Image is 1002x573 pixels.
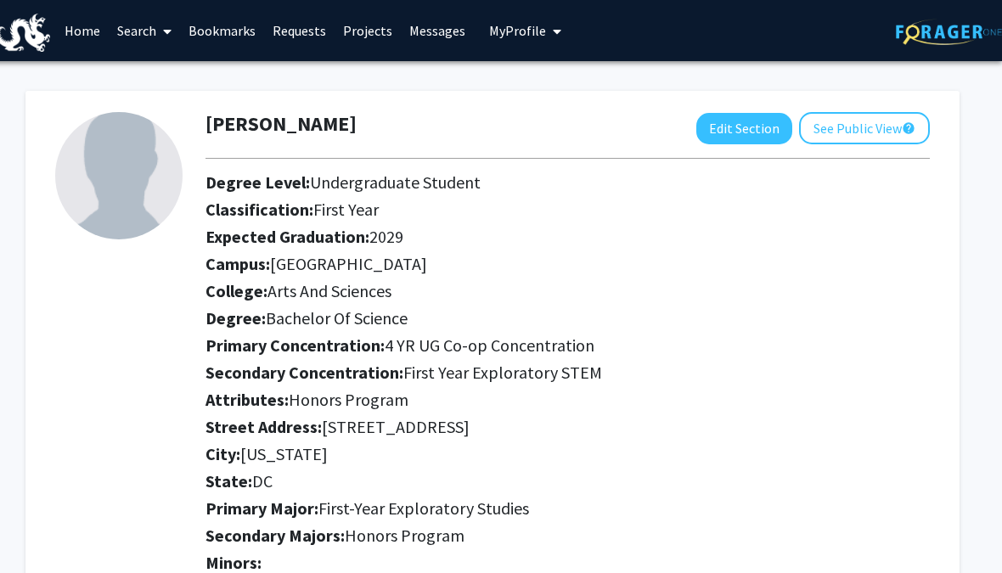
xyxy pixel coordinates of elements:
[205,227,930,247] h2: Expected Graduation:
[799,112,930,144] button: See Public View
[252,470,273,492] span: DC
[264,1,335,60] a: Requests
[403,362,602,383] span: First Year Exploratory STEM
[56,1,109,60] a: Home
[385,334,594,356] span: 4 YR UG Co-op Concentration
[489,22,546,39] span: My Profile
[109,1,180,60] a: Search
[180,1,264,60] a: Bookmarks
[205,498,930,519] h2: Primary Major:
[696,113,792,144] button: Edit Section
[205,525,930,546] h2: Secondary Majors:
[205,417,930,437] h2: Street Address:
[401,1,474,60] a: Messages
[205,199,930,220] h2: Classification:
[310,171,481,193] span: Undergraduate Student
[322,416,470,437] span: [STREET_ADDRESS]
[205,471,930,492] h2: State:
[55,112,183,239] img: Profile Picture
[240,443,328,464] span: [US_STATE]
[289,389,408,410] span: Honors Program
[267,280,391,301] span: Arts And Sciences
[205,308,930,329] h2: Degree:
[369,226,403,247] span: 2029
[13,497,72,560] iframe: Chat
[205,112,357,137] h1: [PERSON_NAME]
[205,254,930,274] h2: Campus:
[902,118,915,138] mat-icon: help
[205,362,930,383] h2: Secondary Concentration:
[270,253,427,274] span: [GEOGRAPHIC_DATA]
[205,390,930,410] h2: Attributes:
[205,335,930,356] h2: Primary Concentration:
[318,497,529,519] span: First-Year Exploratory Studies
[205,172,930,193] h2: Degree Level:
[205,553,930,573] h2: Minors:
[313,199,379,220] span: First Year
[205,281,930,301] h2: College:
[266,307,408,329] span: Bachelor Of Science
[345,525,464,546] span: Honors Program
[205,444,930,464] h2: City:
[896,19,1002,45] img: ForagerOne Logo
[335,1,401,60] a: Projects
